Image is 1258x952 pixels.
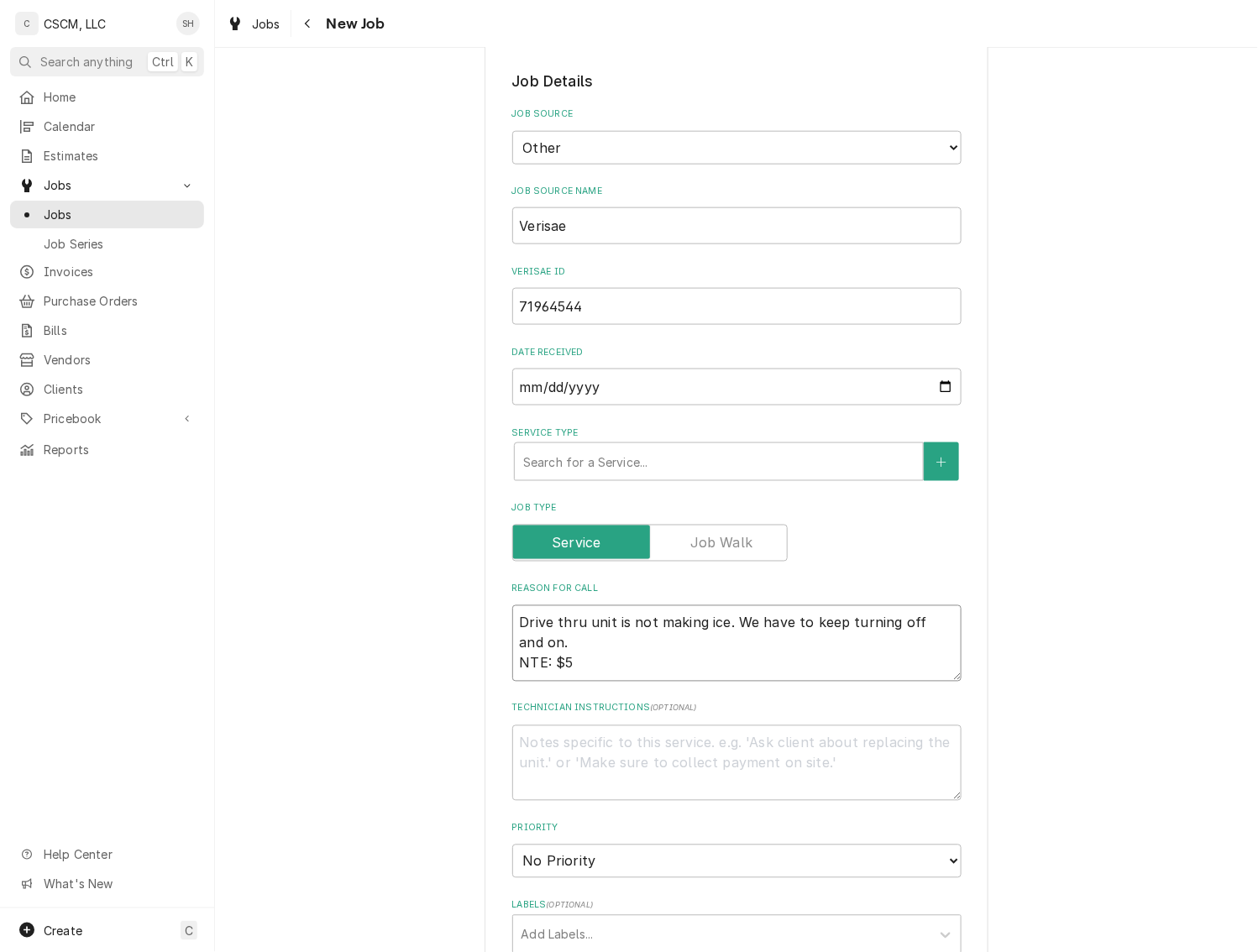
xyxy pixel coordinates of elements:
span: Vendors [44,351,196,369]
span: Search anything [40,53,133,71]
svg: Create New Service [936,457,946,468]
label: Service Type [512,426,962,440]
div: Service Type [512,426,962,481]
label: Job Source [512,107,962,121]
span: Pricebook [44,410,170,427]
a: Purchase Orders [10,287,204,315]
div: SH [176,12,200,35]
label: Date Received [512,346,962,359]
span: Invoices [44,263,196,280]
span: Jobs [252,15,280,33]
span: Create [44,923,82,938]
button: Create New Service [924,442,959,481]
button: Search anythingCtrlK [10,47,204,76]
span: New Job [322,13,385,35]
span: Purchase Orders [44,292,196,310]
span: Job Series [44,235,196,253]
span: Help Center [44,845,194,863]
span: C [185,922,193,939]
div: CSCM, LLC [44,15,106,33]
a: Go to Pricebook [10,405,204,432]
div: Job Source [512,107,962,164]
span: Clients [44,380,196,398]
span: Jobs [44,176,170,194]
label: Job Source Name [512,185,962,198]
a: Bills [10,316,204,344]
span: Calendar [44,118,196,135]
textarea: Drive thru unit is not making ice. We have to keep turning off and on. NTE: $ [512,605,962,682]
a: Estimates [10,142,204,170]
div: Job Type [512,502,962,562]
input: yyyy-mm-dd [512,369,962,405]
label: Priority [512,822,962,835]
div: C [15,12,39,35]
label: Job Type [512,502,962,515]
a: Home [10,83,204,111]
div: Verisae ID [512,265,962,325]
button: Navigate back [295,10,322,37]
span: Jobs [44,206,196,223]
a: Invoices [10,258,204,285]
a: Calendar [10,112,204,140]
label: Verisae ID [512,265,962,279]
div: Technician Instructions [512,702,962,801]
div: Priority [512,822,962,878]
span: Bills [44,322,196,339]
span: What's New [44,875,194,892]
span: Home [44,88,196,106]
a: Clients [10,375,204,403]
a: Go to What's New [10,870,204,897]
span: K [186,53,193,71]
a: Job Series [10,230,204,258]
span: ( optional ) [650,704,697,713]
label: Labels [512,899,962,913]
span: Reports [44,441,196,458]
a: Go to Jobs [10,171,204,199]
a: Reports [10,436,204,463]
span: Estimates [44,147,196,165]
div: Serra Heyen's Avatar [176,12,200,35]
span: Ctrl [152,53,174,71]
div: Job Source Name [512,185,962,244]
div: Date Received [512,346,962,405]
div: CSCM, LLC's Avatar [15,12,39,35]
a: Jobs [220,10,287,38]
div: Reason For Call [512,583,962,682]
a: Vendors [10,346,204,374]
span: ( optional ) [546,901,593,910]
a: Jobs [10,201,204,228]
a: Go to Help Center [10,840,204,868]
legend: Job Details [512,71,962,92]
label: Technician Instructions [512,702,962,715]
label: Reason For Call [512,583,962,596]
